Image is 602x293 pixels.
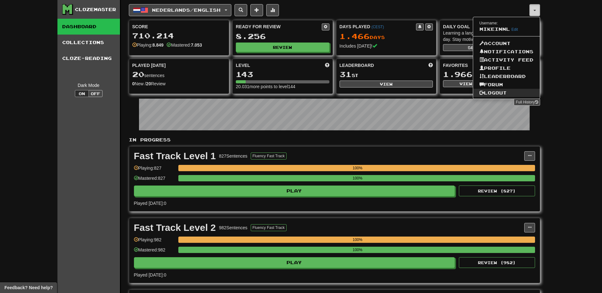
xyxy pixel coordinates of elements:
[132,42,164,48] div: Playing:
[62,82,115,88] div: Dark Mode
[134,272,166,277] span: Played [DATE]: 0
[340,23,416,30] div: Days Played
[340,43,433,49] div: Includes [DATE]!
[473,48,540,56] a: Notifications
[75,6,116,13] div: Clozemaster
[134,165,175,175] div: Playing: 827
[340,70,433,79] div: st
[134,223,216,232] div: Fast Track Level 2
[134,186,455,196] button: Play
[132,62,166,68] span: Played [DATE]
[132,32,226,40] div: 710.214
[75,90,89,97] button: On
[129,137,540,143] p: In Progress
[191,42,202,48] strong: 7.053
[4,284,53,291] span: Open feedback widget
[236,42,329,52] button: Review
[473,81,540,89] a: Forum
[251,224,287,231] button: Fluency Fast Track
[443,44,537,51] button: Seta dailygoal
[134,237,175,247] div: Playing: 982
[512,27,518,32] a: Edit
[371,25,384,29] a: (CEST)
[473,56,540,64] a: Activity Feed
[89,90,103,97] button: Off
[340,62,374,68] span: Leaderboard
[152,7,221,13] span: Nederlands / English
[236,83,329,90] div: 20.031 more points to level 144
[514,99,540,106] a: Full History
[132,81,135,86] strong: 0
[134,175,175,186] div: Mastered: 827
[180,165,535,171] div: 100%
[219,225,248,231] div: 982 Sentences
[180,237,535,243] div: 100%
[428,62,433,68] span: This week in points, UTC
[167,42,202,48] div: Mastered:
[443,23,537,30] div: Daily Goal
[180,247,535,253] div: 100%
[134,257,455,268] button: Play
[134,201,166,206] span: Played [DATE]: 0
[473,39,540,48] a: Account
[480,26,510,32] span: MikeinNL
[132,70,226,79] div: sentences
[443,62,537,68] div: Favorites
[480,21,498,25] small: Username:
[459,257,535,268] button: Review (982)
[219,153,248,159] div: 827 Sentences
[152,42,163,48] strong: 8.849
[340,32,433,41] div: Day s
[132,81,226,87] div: New / Review
[340,32,370,41] span: 1.466
[134,151,216,161] div: Fast Track Level 1
[443,70,537,78] div: 1.966
[132,70,144,79] span: 20
[473,72,540,81] a: Leaderboard
[325,62,329,68] span: Score more points to level up
[251,153,287,160] button: Fluency Fast Track
[443,30,537,42] div: Learning a language requires practice every day. Stay motivated!
[266,4,279,16] button: More stats
[57,35,120,50] a: Collections
[180,175,535,181] div: 100%
[473,64,540,72] a: Profile
[235,4,247,16] button: Search sentences
[340,70,352,79] span: 31
[57,50,120,66] a: Cloze-Reading
[250,4,263,16] button: Add sentence to collection
[129,4,231,16] button: Nederlands/English
[459,186,535,196] button: Review (827)
[57,19,120,35] a: Dashboard
[236,23,322,30] div: Ready for Review
[134,247,175,257] div: Mastered: 982
[146,81,151,86] strong: 20
[473,89,540,97] a: Logout
[340,81,433,88] button: View
[443,80,489,87] button: View
[132,23,226,30] div: Score
[236,32,329,40] div: 8.256
[236,70,329,78] div: 143
[236,62,250,68] span: Level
